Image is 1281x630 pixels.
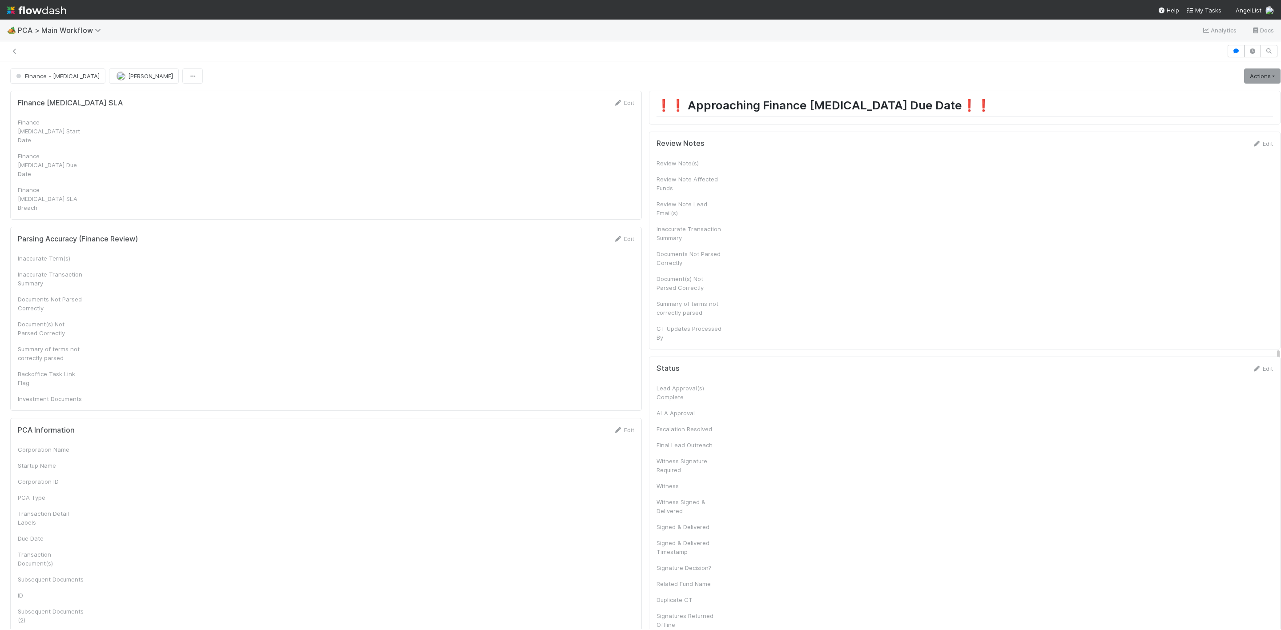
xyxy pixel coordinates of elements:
[18,426,75,435] h5: PCA Information
[657,595,723,604] div: Duplicate CT
[1265,6,1274,15] img: avatar_d7f67417-030a-43ce-a3ce-a315a3ccfd08.png
[657,274,723,292] div: Document(s) Not Parsed Correctly
[18,152,85,178] div: Finance [MEDICAL_DATA] Due Date
[657,364,680,373] h5: Status
[18,270,85,288] div: Inaccurate Transaction Summary
[613,426,634,433] a: Edit
[1186,7,1221,14] span: My Tasks
[18,394,85,403] div: Investment Documents
[1252,140,1273,147] a: Edit
[10,68,105,84] button: Finance - [MEDICAL_DATA]
[18,550,85,568] div: Transaction Document(s)
[657,249,723,267] div: Documents Not Parsed Correctly
[1202,25,1237,36] a: Analytics
[657,159,723,168] div: Review Note(s)
[1236,7,1261,14] span: AngelList
[109,68,179,84] button: [PERSON_NAME]
[657,299,723,317] div: Summary of terms not correctly parsed
[657,498,723,515] div: Witness Signed & Delivered
[18,369,85,387] div: Backoffice Task Link Flag
[18,26,105,35] span: PCA > Main Workflow
[18,607,85,625] div: Subsequent Documents (2)
[18,295,85,313] div: Documents Not Parsed Correctly
[657,441,723,449] div: Final Lead Outreach
[1252,365,1273,372] a: Edit
[18,445,85,454] div: Corporation Name
[657,384,723,401] div: Lead Approval(s) Complete
[18,534,85,543] div: Due Date
[7,3,66,18] img: logo-inverted-e16ddd16eac7371096b0.svg
[14,72,100,80] span: Finance - [MEDICAL_DATA]
[657,457,723,474] div: Witness Signature Required
[1251,25,1274,36] a: Docs
[18,254,85,263] div: Inaccurate Term(s)
[657,98,1273,116] h1: ❗️❗️ Approaching Finance [MEDICAL_DATA] Due Date❗️❗️
[657,409,723,417] div: ALA Approval
[18,235,138,244] h5: Parsing Accuracy (Finance Review)
[18,493,85,502] div: PCA Type
[657,225,723,242] div: Inaccurate Transaction Summary
[18,345,85,362] div: Summary of terms not correctly parsed
[657,611,723,629] div: Signatures Returned Offline
[1158,6,1179,15] div: Help
[128,72,173,80] span: [PERSON_NAME]
[18,185,85,212] div: Finance [MEDICAL_DATA] SLA Breach
[18,591,85,600] div: ID
[18,320,85,337] div: Document(s) Not Parsed Correctly
[1244,68,1281,84] a: Actions
[657,482,723,490] div: Witness
[117,72,125,80] img: avatar_d7f67417-030a-43ce-a3ce-a315a3ccfd08.png
[657,538,723,556] div: Signed & Delivered Timestamp
[18,575,85,584] div: Subsequent Documents
[1186,6,1221,15] a: My Tasks
[613,235,634,242] a: Edit
[18,461,85,470] div: Startup Name
[657,425,723,433] div: Escalation Resolved
[657,175,723,193] div: Review Note Affected Funds
[18,477,85,486] div: Corporation ID
[657,200,723,217] div: Review Note Lead Email(s)
[657,324,723,342] div: CT Updates Processed By
[7,26,16,34] span: 🏕️
[657,579,723,588] div: Related Fund Name
[18,118,85,144] div: Finance [MEDICAL_DATA] Start Date
[613,99,634,106] a: Edit
[18,509,85,527] div: Transaction Detail Labels
[657,522,723,531] div: Signed & Delivered
[657,563,723,572] div: Signature Decision?
[18,99,123,108] h5: Finance [MEDICAL_DATA] SLA
[657,139,705,148] h5: Review Notes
